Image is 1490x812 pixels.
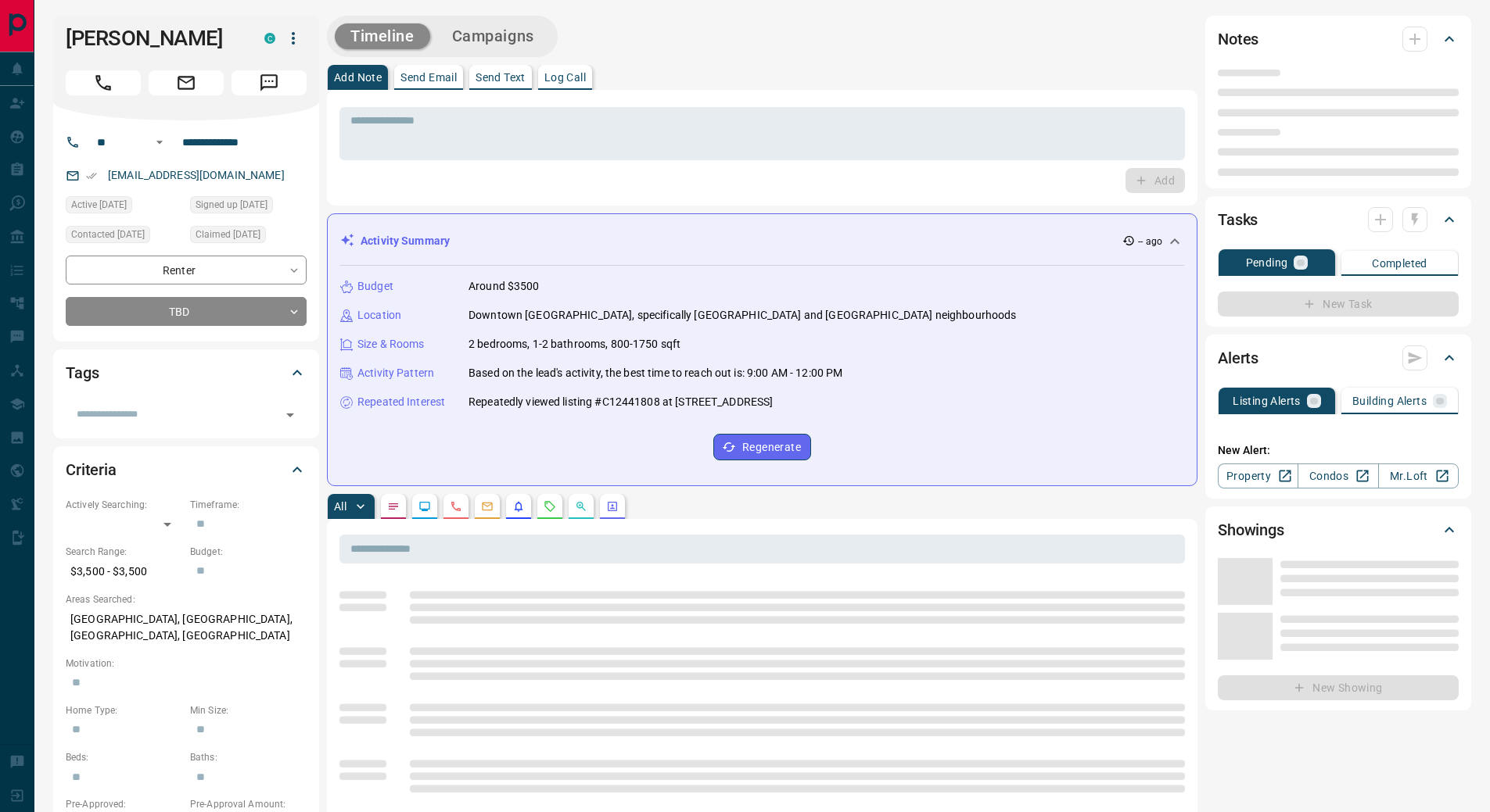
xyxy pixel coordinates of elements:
a: [EMAIL_ADDRESS][DOMAIN_NAME] [108,169,285,181]
p: Location [357,307,401,324]
span: Contacted [DATE] [71,227,145,242]
button: Regenerate [713,434,811,460]
button: Open [279,404,301,426]
svg: Requests [544,500,556,513]
div: Alerts [1218,339,1459,377]
p: Send Email [400,72,457,83]
span: Signed up [DATE] [196,197,267,213]
p: Activity Summary [361,233,450,249]
p: Log Call [544,72,586,83]
span: Message [232,70,307,95]
p: Downtown [GEOGRAPHIC_DATA], specifically [GEOGRAPHIC_DATA] and [GEOGRAPHIC_DATA] neighbourhoods [469,307,1016,324]
svg: Listing Alerts [512,500,525,513]
a: Property [1218,463,1298,488]
div: Fri Oct 03 2025 [66,196,182,218]
span: Email [149,70,224,95]
button: Timeline [335,23,430,49]
svg: Calls [450,500,462,513]
div: Notes [1218,20,1459,58]
p: [GEOGRAPHIC_DATA], [GEOGRAPHIC_DATA], [GEOGRAPHIC_DATA], [GEOGRAPHIC_DATA] [66,606,307,649]
span: Call [66,70,141,95]
p: Actively Searching: [66,498,182,512]
h2: Tasks [1218,207,1258,232]
button: Campaigns [436,23,550,49]
div: Showings [1218,511,1459,549]
p: Budget: [190,545,307,559]
p: $3,500 - $3,500 [66,559,182,585]
p: Budget [357,278,393,295]
p: Motivation: [66,656,307,671]
svg: Emails [481,500,494,513]
p: Baths: [190,750,307,764]
p: Beds: [66,750,182,764]
svg: Lead Browsing Activity [418,500,431,513]
div: Renter [66,256,307,284]
p: Pre-Approved: [66,797,182,811]
h2: Criteria [66,457,117,482]
div: Thu Oct 09 2025 [66,226,182,248]
p: All [334,501,346,512]
a: Mr.Loft [1378,463,1459,488]
svg: Agent Actions [606,500,619,513]
p: Completed [1372,258,1427,269]
a: Condos [1298,463,1378,488]
p: Send Text [476,72,526,83]
p: Pending [1246,257,1288,268]
p: Min Size: [190,703,307,717]
p: Repeated Interest [357,394,445,410]
button: Open [150,133,169,152]
svg: Notes [387,500,400,513]
p: Building Alerts [1352,395,1427,406]
p: Pre-Approval Amount: [190,797,307,811]
p: Size & Rooms [357,336,425,352]
div: Sat May 28 2022 [190,196,307,218]
h1: [PERSON_NAME] [66,26,241,51]
p: Search Range: [66,545,182,559]
div: condos.ca [264,33,275,44]
div: Criteria [66,451,307,488]
p: Activity Pattern [357,365,434,381]
span: Claimed [DATE] [196,227,260,242]
svg: Email Verified [86,170,97,181]
p: Areas Searched: [66,592,307,606]
div: Activity Summary-- ago [340,227,1184,256]
p: New Alert: [1218,442,1459,459]
p: Home Type: [66,703,182,717]
p: Listing Alerts [1233,395,1301,406]
div: Tags [66,354,307,392]
h2: Notes [1218,27,1258,52]
p: Based on the lead's activity, the best time to reach out is: 9:00 AM - 12:00 PM [469,365,842,381]
h2: Alerts [1218,345,1258,370]
div: TBD [66,297,307,326]
h2: Tags [66,360,99,385]
p: Add Note [334,72,382,83]
div: Tasks [1218,201,1459,238]
div: Sat Jun 25 2022 [190,226,307,248]
h2: Showings [1218,517,1284,542]
p: Timeframe: [190,498,307,512]
p: Around $3500 [469,278,540,295]
p: -- ago [1138,234,1162,249]
span: Active [DATE] [71,197,127,213]
p: 2 bedrooms, 1-2 bathrooms, 800-1750 sqft [469,336,680,352]
p: Repeatedly viewed listing #C12441808 at [STREET_ADDRESS] [469,394,773,410]
svg: Opportunities [575,500,587,513]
